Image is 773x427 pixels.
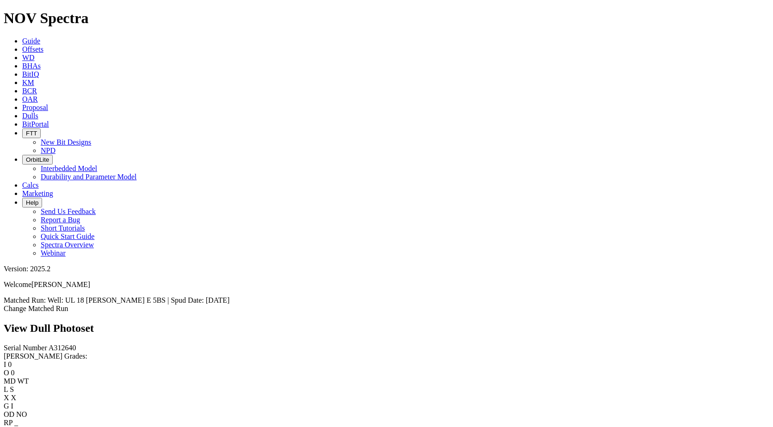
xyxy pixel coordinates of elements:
span: 0 [8,360,12,368]
span: [PERSON_NAME] [31,281,90,288]
span: _ [14,419,18,427]
label: I [4,360,6,368]
button: OrbitLite [22,155,53,165]
a: Quick Start Guide [41,232,94,240]
span: S [10,385,14,393]
button: FTT [22,128,41,138]
span: X [11,394,17,402]
label: O [4,369,9,377]
a: BHAs [22,62,41,70]
span: A312640 [49,344,76,352]
span: 0 [11,369,15,377]
a: Offsets [22,45,43,53]
a: Guide [22,37,40,45]
a: KM [22,79,34,86]
label: MD [4,377,16,385]
a: OAR [22,95,38,103]
label: G [4,402,9,410]
a: Marketing [22,189,53,197]
span: WT [18,377,29,385]
div: [PERSON_NAME] Grades: [4,352,769,360]
span: Matched Run: [4,296,46,304]
span: NO [16,410,27,418]
a: Interbedded Model [41,165,97,172]
a: Proposal [22,104,48,111]
label: RP [4,419,12,427]
span: OrbitLite [26,156,49,163]
span: I [11,402,13,410]
h1: NOV Spectra [4,10,769,27]
a: Spectra Overview [41,241,94,249]
span: Help [26,199,38,206]
label: X [4,394,9,402]
a: Dulls [22,112,38,120]
a: Durability and Parameter Model [41,173,137,181]
a: WD [22,54,35,61]
a: Calcs [22,181,39,189]
a: BitPortal [22,120,49,128]
a: New Bit Designs [41,138,91,146]
h2: View Dull Photoset [4,322,769,335]
a: NPD [41,146,55,154]
span: Well: UL 18 [PERSON_NAME] E 5BS | Spud Date: [DATE] [48,296,230,304]
a: Change Matched Run [4,305,68,312]
span: FTT [26,130,37,137]
button: Help [22,198,42,207]
a: Short Tutorials [41,224,85,232]
a: BCR [22,87,37,95]
a: Report a Bug [41,216,80,224]
label: OD [4,410,14,418]
a: Send Us Feedback [41,207,96,215]
a: Webinar [41,249,66,257]
p: Welcome [4,281,769,289]
a: BitIQ [22,70,39,78]
label: Serial Number [4,344,47,352]
div: Version: 2025.2 [4,265,769,273]
label: L [4,385,8,393]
